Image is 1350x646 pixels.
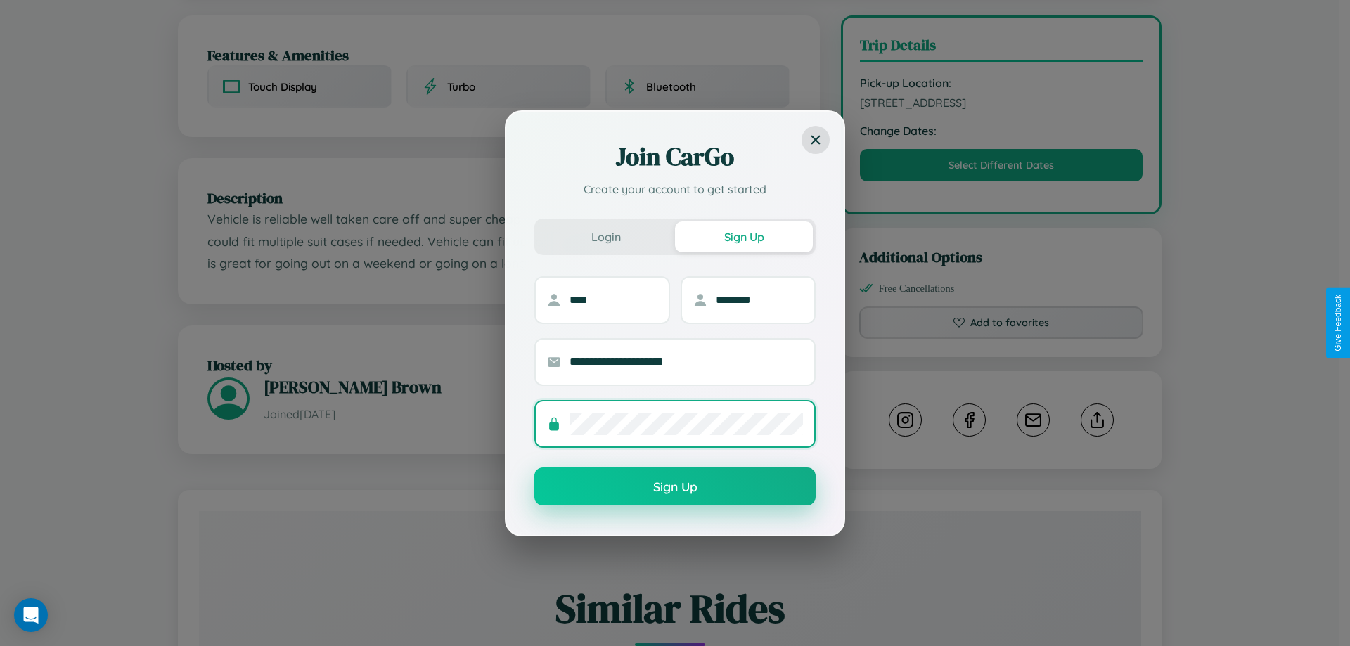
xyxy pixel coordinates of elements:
div: Open Intercom Messenger [14,598,48,632]
p: Create your account to get started [534,181,816,198]
button: Sign Up [675,221,813,252]
button: Sign Up [534,467,816,505]
div: Give Feedback [1333,295,1343,351]
h2: Join CarGo [534,140,816,174]
button: Login [537,221,675,252]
